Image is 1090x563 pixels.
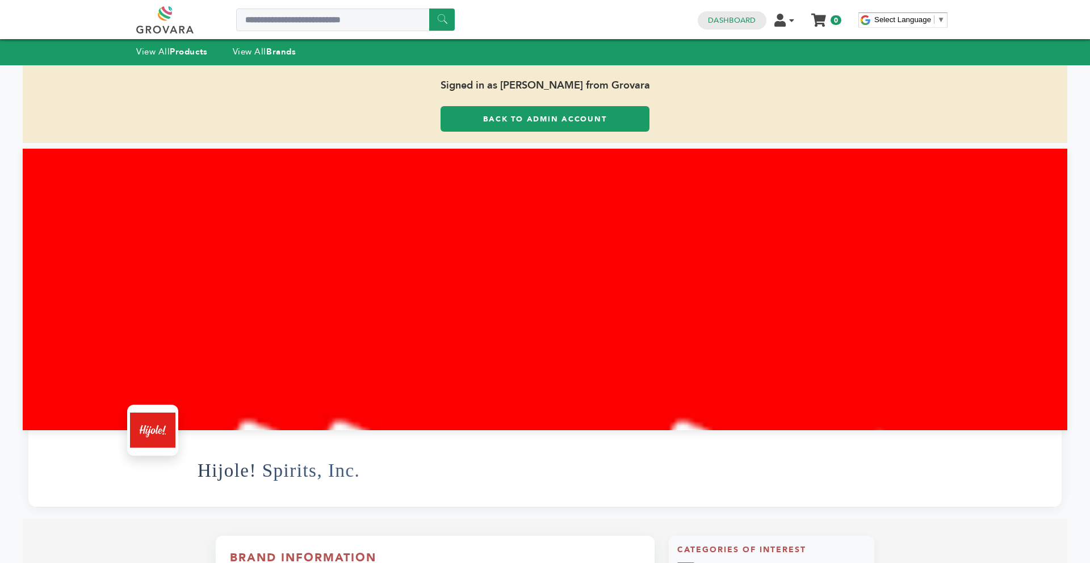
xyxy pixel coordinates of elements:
input: Search a product or brand... [236,9,455,31]
strong: Brands [266,46,296,57]
strong: Products [170,46,207,57]
a: Dashboard [708,15,756,26]
span: 0 [831,15,841,25]
img: Hijole! Spirits, Inc. Logo [130,407,175,453]
h1: Hijole! Spirits, Inc. [198,443,360,498]
a: View AllBrands [233,46,296,57]
a: Back to Admin Account [441,106,649,132]
span: Select Language [874,15,931,24]
span: Signed in as [PERSON_NAME] from Grovara [23,65,1067,106]
a: Select Language​ [874,15,945,24]
span: ▼ [937,15,945,24]
a: View AllProducts [136,46,208,57]
a: My Cart [812,10,825,22]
